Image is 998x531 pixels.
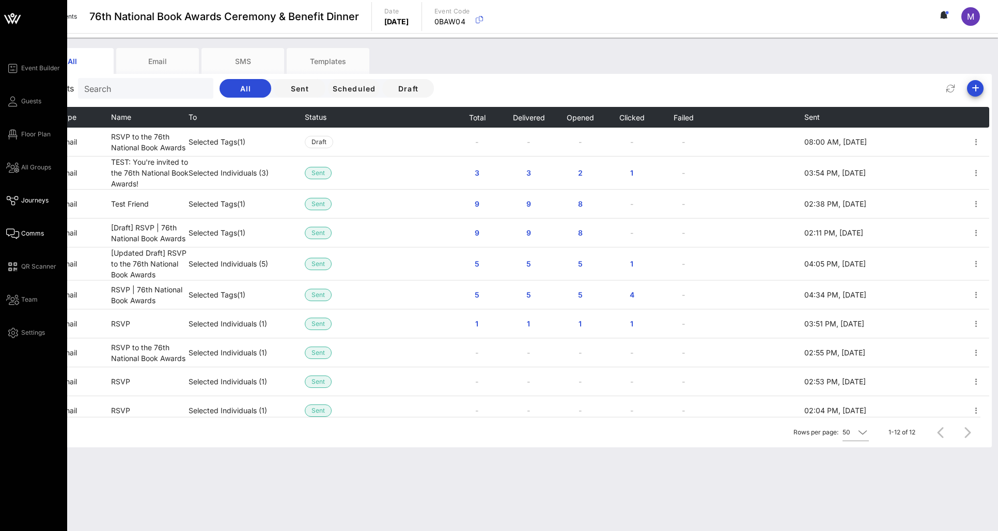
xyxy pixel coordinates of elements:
div: Templates [287,48,369,74]
span: 2 [572,168,588,177]
span: 1 [623,319,640,328]
td: Selected Individuals (3) [189,157,305,190]
div: SMS [201,48,284,74]
td: Selected Tags (1) [189,128,305,157]
span: Delivered [512,113,545,122]
span: 1 [520,319,537,328]
span: 9 [469,228,485,237]
span: 9 [520,228,537,237]
button: Scheduled [328,79,380,98]
a: Event Builder [6,62,60,74]
span: Clicked [619,113,645,122]
span: Event Builder [21,64,60,73]
span: Sent [311,227,325,239]
th: Clicked [606,107,658,128]
button: Total [469,107,486,128]
span: Settings [21,328,45,337]
td: [Draft] RSVP | 76th National Book Awards [111,218,189,247]
td: TEST: You're invited to the 76th National Book Awards! [111,157,189,190]
button: 9 [460,224,493,242]
span: All [228,84,263,93]
span: Journeys [21,196,49,205]
button: 5 [564,255,597,273]
span: 9 [469,199,485,208]
span: M [967,11,974,22]
span: 1 [469,319,485,328]
a: Floor Plan [6,128,51,140]
span: Failed [673,113,694,122]
button: Sent [274,79,325,98]
td: email [59,338,111,367]
span: 03:51 PM, [DATE] [804,319,864,328]
button: Opened [566,107,594,128]
td: RSVP [111,367,189,396]
td: [Updated Draft] RSVP to the 76th National Book Awards [111,247,189,280]
button: 1 [615,255,648,273]
span: To [189,113,197,121]
span: 5 [572,290,588,299]
button: 1 [460,315,493,333]
button: 9 [512,195,545,213]
div: M [961,7,980,26]
p: 0BAW04 [434,17,470,27]
span: 1 [623,168,640,177]
td: email [59,218,111,247]
span: Draft [391,84,426,93]
span: Sent [311,318,325,330]
button: 2 [564,164,597,182]
button: 4 [615,286,648,304]
span: 02:04 PM, [DATE] [804,406,866,415]
a: Guests [6,95,41,107]
td: RSVP [111,309,189,338]
span: 04:05 PM, [DATE] [804,259,866,268]
button: 5 [512,286,545,304]
span: Status [305,113,326,121]
div: 50 [843,428,850,437]
span: 4 [623,290,640,299]
button: Clicked [619,107,645,128]
span: Floor Plan [21,130,51,139]
span: Type [59,113,76,121]
span: Sent [311,258,325,270]
button: Delivered [512,107,545,128]
button: All [220,79,271,98]
button: 8 [564,224,597,242]
span: 5 [520,259,537,268]
th: Total [451,107,503,128]
a: Settings [6,326,45,339]
span: Scheduled [332,84,376,93]
span: All Groups [21,163,51,172]
span: Sent [311,289,325,301]
span: 1 [572,319,588,328]
th: Sent [804,107,869,128]
a: All Groups [6,161,51,174]
td: RSVP [111,396,189,425]
div: 1-12 of 12 [888,428,915,437]
button: 1 [512,315,545,333]
span: 9 [520,199,537,208]
button: Draft [382,79,434,98]
td: email [59,128,111,157]
button: 3 [460,164,493,182]
td: RSVP | 76th National Book Awards [111,280,189,309]
th: To [189,107,305,128]
span: 3 [469,168,485,177]
th: Name [111,107,189,128]
button: 5 [512,255,545,273]
span: Sent [282,84,317,93]
div: Email [116,48,199,74]
span: Sent [311,347,325,358]
span: 02:38 PM, [DATE] [804,199,866,208]
span: 5 [520,290,537,299]
span: Total [469,113,486,122]
span: Guests [21,97,41,106]
span: 03:54 PM, [DATE] [804,168,866,177]
td: Selected Tags (1) [189,218,305,247]
a: QR Scanner [6,260,56,273]
td: email [59,280,111,309]
td: RSVP to the 76th National Book Awards [111,338,189,367]
th: Opened [554,107,606,128]
span: Comms [21,229,44,238]
td: RSVP to the 76th National Book Awards [111,128,189,157]
button: Failed [673,107,694,128]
